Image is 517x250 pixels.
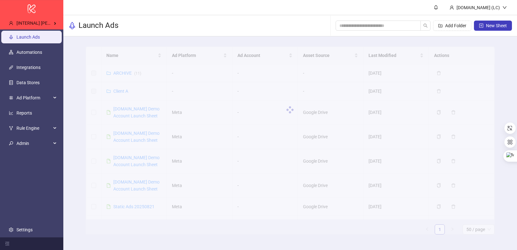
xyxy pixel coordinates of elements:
a: Reports [16,110,32,116]
div: [DOMAIN_NAME] (LC) [454,4,502,11]
span: New Sheet [486,23,507,28]
span: plus-square [479,23,483,28]
span: number [9,96,13,100]
span: [INTERNAL] [PERSON_NAME] Kitchn [16,21,88,26]
span: rocket [68,22,76,29]
span: Rule Engine [16,122,51,134]
a: Integrations [16,65,41,70]
span: Add Folder [445,23,466,28]
h3: Launch Ads [79,21,118,31]
a: Data Stores [16,80,40,85]
a: Launch Ads [16,34,40,40]
span: bell [434,5,438,9]
button: Add Folder [433,21,471,31]
span: search [423,23,428,28]
a: Settings [16,227,33,232]
span: down [502,5,507,10]
span: folder-add [438,23,443,28]
span: user [450,5,454,10]
span: Admin [16,137,51,150]
a: Automations [16,50,42,55]
span: key [9,141,13,146]
span: menu-fold [5,241,9,246]
button: New Sheet [474,21,512,31]
span: Ad Platform [16,91,51,104]
span: fork [9,126,13,130]
span: user [9,21,13,25]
